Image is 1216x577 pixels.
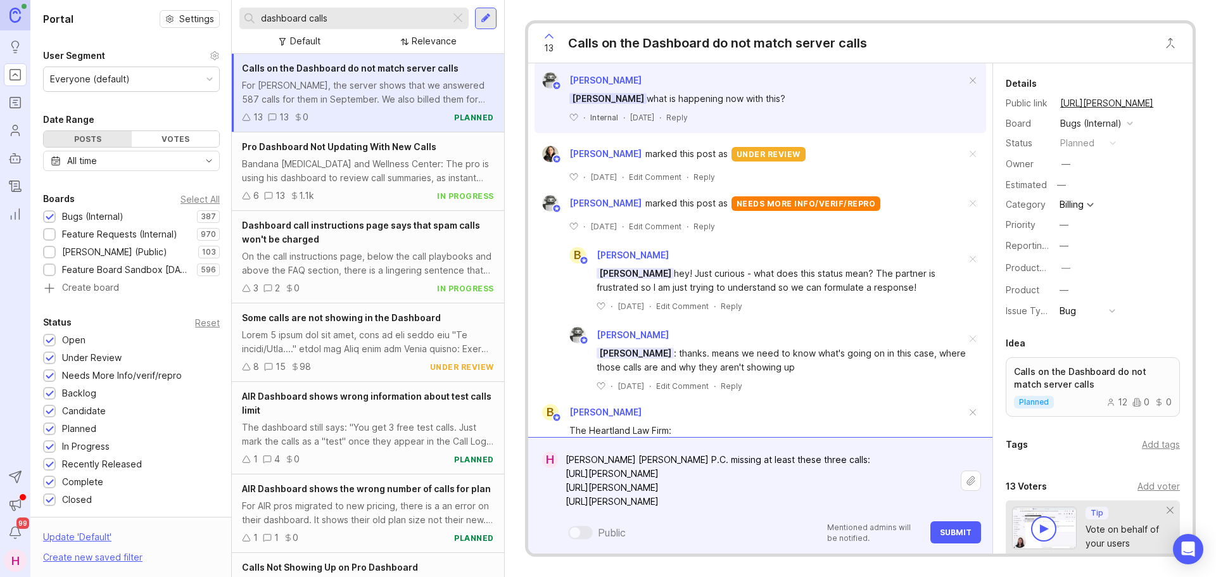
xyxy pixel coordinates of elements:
div: In Progress [62,440,110,453]
span: [PERSON_NAME] [597,250,669,260]
div: : thanks. means we need to know what's going on in this case, where those calls are and why they ... [597,346,966,374]
div: Lorem 5 ipsum dol sit amet, cons ad eli seddo eiu "Te incidi/Utla...." etdol mag Aliq enim adm Ve... [242,328,494,356]
div: B [542,404,559,421]
time: [DATE] [617,381,644,391]
button: Send to Autopilot [4,466,27,488]
span: Settings [179,13,214,25]
div: under review [731,147,806,162]
div: 0 [293,531,298,545]
div: For [PERSON_NAME], the server shows that we answered 587 calls for them in September. We also bil... [242,79,494,106]
a: Justin Maxwell[PERSON_NAME] [535,195,645,212]
a: Settings [160,10,220,28]
button: ProductboardID [1058,260,1074,276]
div: 1 [253,452,258,466]
div: Public link [1006,96,1050,110]
div: 13 [275,189,285,203]
div: Reset [195,319,220,326]
a: B[PERSON_NAME] [562,247,669,263]
button: H [4,549,27,572]
span: Some calls are not showing in the Dashboard [242,312,441,323]
span: Calls Not Showing Up on Pro Dashboard [242,562,418,573]
div: Bandana [MEDICAL_DATA] and Wellness Center: The pro is using his dashboard to review call summari... [242,157,494,185]
div: · [623,112,625,123]
div: Edit Comment [629,221,681,232]
span: 99 [16,517,29,529]
div: — [1060,283,1068,297]
div: Select All [180,196,220,203]
div: Internal [590,112,618,123]
span: 13 [544,41,554,55]
button: Close button [1158,30,1183,56]
textarea: [PERSON_NAME] [PERSON_NAME] P.C. missing at least these three calls: [URL][PERSON_NAME] [URL][PER... [558,448,961,514]
time: [DATE] [590,222,617,231]
p: 103 [202,247,216,257]
div: Feature Board Sandbox [DATE] [62,263,191,277]
div: · [687,221,688,232]
a: Roadmaps [4,91,27,114]
div: For AIR pros migrated to new pricing, there is a an error on their dashboard. It shows their old ... [242,499,494,527]
div: 98 [300,360,311,374]
span: [PERSON_NAME] [597,268,674,279]
div: Reply [666,112,688,123]
div: Idea [1006,336,1025,351]
span: Dashboard call instructions page says that spam calls won't be charged [242,220,480,244]
img: member badge [552,204,561,213]
div: 2 [275,281,280,295]
a: AIR Dashboard shows the wrong number of calls for planFor AIR pros migrated to new pricing, there... [232,474,504,553]
div: The Heartland Law Firm: [569,424,966,438]
div: — [1060,239,1068,253]
a: Dashboard call instructions page says that spam calls won't be chargedOn the call instructions pa... [232,211,504,303]
div: Edit Comment [656,381,709,391]
div: Edit Comment [629,172,681,182]
div: Everyone (default) [50,72,130,86]
div: in progress [437,191,494,201]
span: [PERSON_NAME] [569,407,642,417]
div: · [583,172,585,182]
label: Priority [1006,219,1035,230]
div: The dashboard still says: "You get 3 free test calls. Just mark the calls as a "test" once they a... [242,421,494,448]
div: Status [1006,136,1050,150]
div: 1 [274,531,279,545]
div: Owner [1006,157,1050,171]
div: Relevance [412,34,457,48]
div: 15 [275,360,286,374]
img: Justin Maxwell [569,327,586,343]
div: — [1061,261,1070,275]
div: · [714,301,716,312]
a: Reporting [4,203,27,225]
div: Add voter [1137,479,1180,493]
div: 4 [274,452,280,466]
div: 3 [253,281,258,295]
div: 0 [1155,398,1172,407]
div: · [649,301,651,312]
div: 12 [1106,398,1127,407]
div: 0 [303,110,308,124]
a: AIR Dashboard shows wrong information about test calls limitThe dashboard still says: "You get 3 ... [232,382,504,474]
a: Justin Maxwell[PERSON_NAME] [562,327,669,343]
img: Canny Home [9,8,21,22]
time: [DATE] [617,301,644,311]
div: Backlog [62,386,96,400]
img: video-thumbnail-vote-d41b83416815613422e2ca741bf692cc.jpg [1012,507,1077,549]
button: Upload file [961,471,981,491]
div: · [649,381,651,391]
div: 6 [253,189,259,203]
img: member badge [579,336,588,345]
a: Portal [4,63,27,86]
div: 0 [294,281,300,295]
img: member badge [579,256,588,265]
div: 13 [253,110,263,124]
h1: Portal [43,11,73,27]
div: — [1060,218,1068,232]
div: Recently Released [62,457,142,471]
div: Vote on behalf of your users [1086,523,1167,550]
button: Announcements [4,493,27,516]
a: Some calls are not showing in the DashboardLorem 5 ipsum dol sit amet, cons ad eli seddo eiu "Te ... [232,303,504,382]
div: Under Review [62,351,122,365]
span: Calls on the Dashboard do not match server calls [242,63,459,73]
div: in progress [437,283,494,294]
div: planned [454,454,494,465]
div: — [1061,157,1070,171]
label: ProductboardID [1006,262,1073,273]
a: Calls on the Dashboard do not match server callsFor [PERSON_NAME], the server shows that we answe... [232,54,504,132]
